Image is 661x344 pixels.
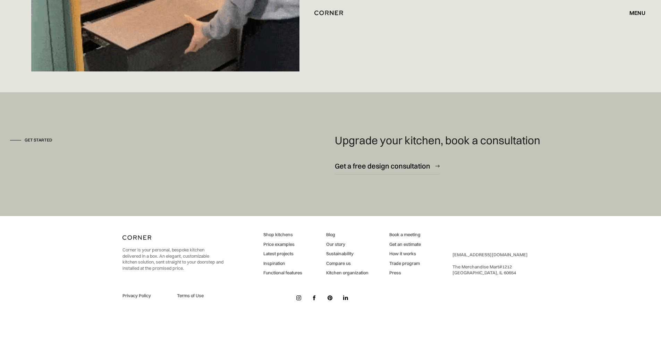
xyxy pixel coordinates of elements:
[335,134,540,147] h4: Upgrade your kitchen, book a consultation
[389,270,421,276] a: Press
[263,270,302,276] a: Functional features
[452,252,528,276] div: ‍ The Merchandise Mart #1212 ‍ [GEOGRAPHIC_DATA], IL 60654
[389,260,421,267] a: Trade program
[177,293,223,299] a: Terms of Use
[326,251,368,257] a: Sustainability
[389,251,421,257] a: How it works
[326,270,368,276] a: Kitchen organization
[335,161,430,171] div: Get a free design consultation
[263,260,302,267] a: Inspiration
[389,241,421,248] a: Get an estimate
[263,251,302,257] a: Latest projects
[122,293,169,299] a: Privacy Policy
[25,137,52,143] div: Get started
[263,232,302,238] a: Shop kitchens
[452,252,528,257] a: [EMAIL_ADDRESS][DOMAIN_NAME]
[122,247,223,271] p: Corner is your personal, bespoke kitchen delivered in a box. An elegant, customizable kitchen sol...
[389,232,421,238] a: Book a meeting
[326,232,368,238] a: Blog
[263,241,302,248] a: Price examples
[326,241,368,248] a: Our story
[335,157,440,174] a: Get a free design consultation
[622,7,645,19] div: menu
[305,8,356,17] a: home
[629,10,645,16] div: menu
[326,260,368,267] a: Compare us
